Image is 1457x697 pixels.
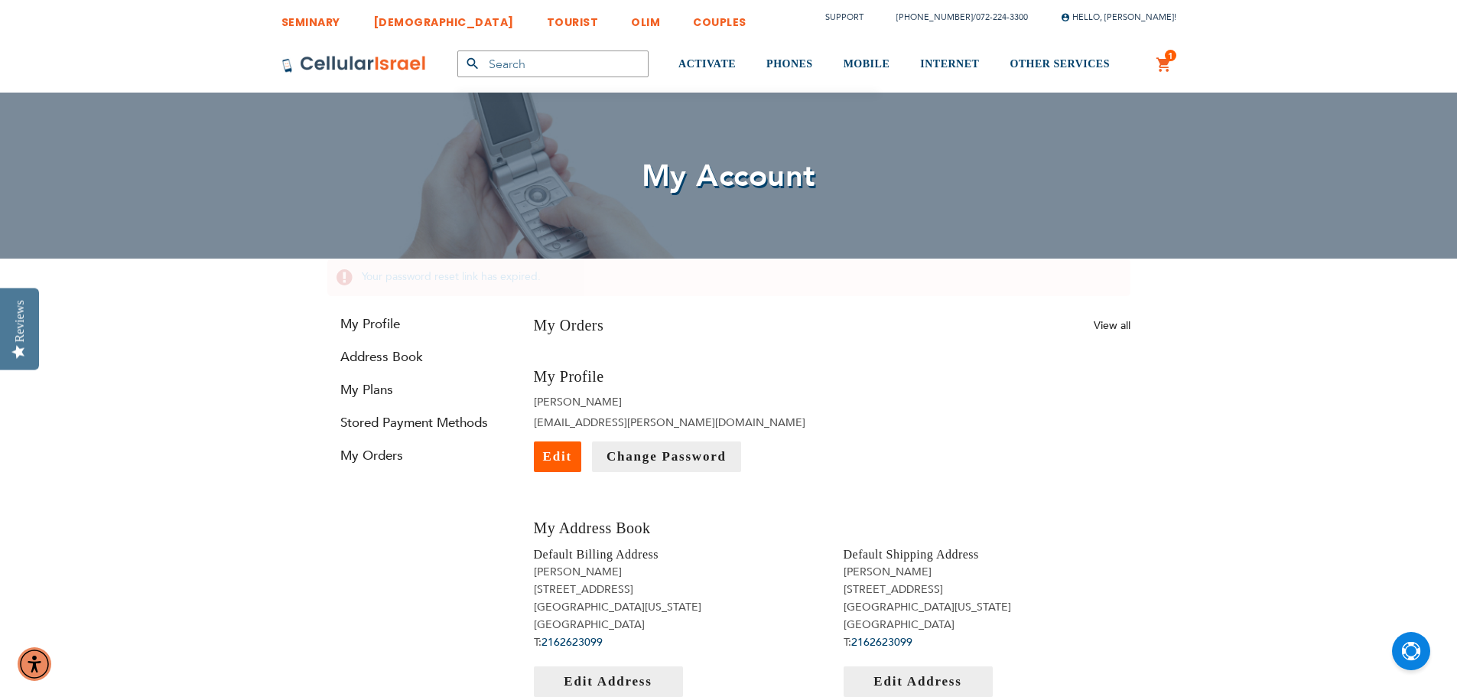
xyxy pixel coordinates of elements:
h4: Default Billing Address [534,546,821,563]
span: OTHER SERVICES [1010,58,1110,70]
input: Search [457,50,649,77]
span: MOBILE [844,58,890,70]
span: INTERNET [920,58,979,70]
div: Accessibility Menu [18,647,51,681]
div: Your password reset link has expired. [327,259,1130,296]
a: 2162623099 [851,635,912,650]
span: PHONES [766,58,813,70]
a: Change Password [592,441,741,472]
span: Edit Address [873,674,961,689]
address: [PERSON_NAME] [STREET_ADDRESS] [GEOGRAPHIC_DATA][US_STATE] [GEOGRAPHIC_DATA] T: [534,563,821,651]
a: SEMINARY [281,4,340,32]
a: Edit [534,441,581,472]
a: 2162623099 [541,635,603,650]
h3: My Orders [534,315,604,336]
a: PHONES [766,36,813,93]
span: ACTIVATE [678,58,736,70]
span: Edit Address [564,674,652,689]
a: My Plans [327,381,511,399]
li: [EMAIL_ADDRESS][PERSON_NAME][DOMAIN_NAME] [534,415,821,430]
a: COUPLES [693,4,746,32]
a: TOURIST [547,4,599,32]
a: Stored Payment Methods [327,414,511,432]
li: / [881,6,1028,28]
a: INTERNET [920,36,979,93]
span: Edit [543,449,572,464]
a: Edit Address [534,666,683,697]
a: [DEMOGRAPHIC_DATA] [373,4,514,32]
a: My Orders [327,447,511,464]
a: [PHONE_NUMBER] [896,11,973,23]
a: My Profile [327,315,511,333]
span: My Address Book [534,519,651,536]
a: 072-224-3300 [976,11,1028,23]
a: Support [825,11,863,23]
div: Reviews [13,300,27,342]
span: Hello, [PERSON_NAME]! [1061,11,1176,23]
a: MOBILE [844,36,890,93]
a: Edit Address [844,666,993,697]
h4: Default Shipping Address [844,546,1130,563]
span: 1 [1168,50,1173,62]
a: Address Book [327,348,511,366]
a: OTHER SERVICES [1010,36,1110,93]
a: View all [1094,318,1130,333]
a: 1 [1156,56,1172,74]
address: [PERSON_NAME] [STREET_ADDRESS] [GEOGRAPHIC_DATA][US_STATE] [GEOGRAPHIC_DATA] T: [844,563,1130,651]
h3: My Profile [534,366,821,387]
img: Cellular Israel Logo [281,55,427,73]
li: [PERSON_NAME] [534,395,821,409]
span: My Account [642,155,816,197]
a: ACTIVATE [678,36,736,93]
a: OLIM [631,4,660,32]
